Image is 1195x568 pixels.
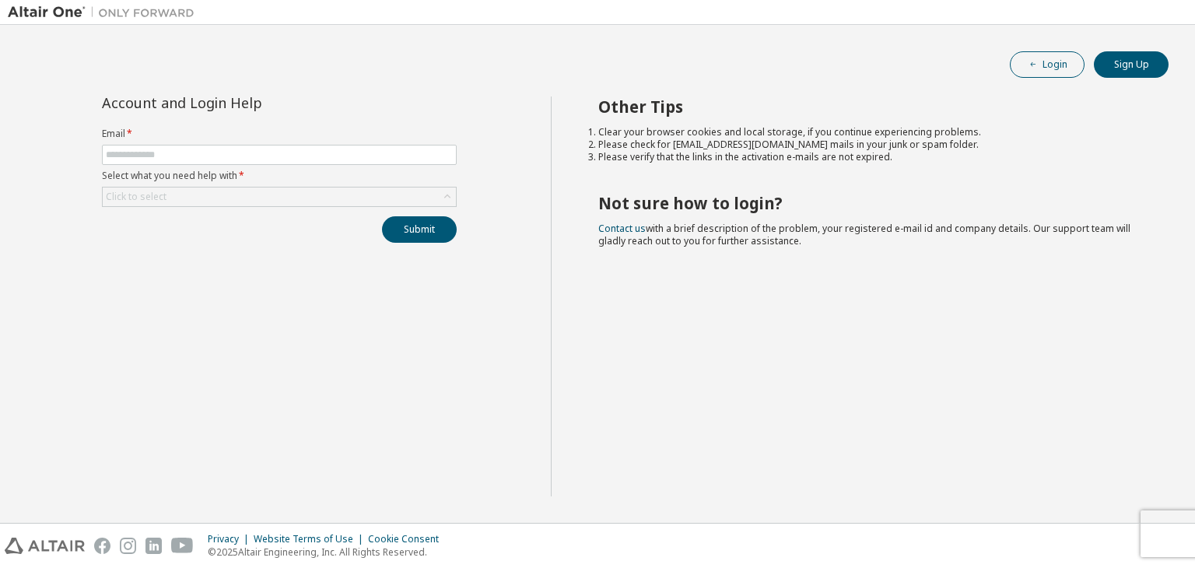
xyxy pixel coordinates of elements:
li: Clear your browser cookies and local storage, if you continue experiencing problems. [598,126,1141,138]
p: © 2025 Altair Engineering, Inc. All Rights Reserved. [208,545,448,559]
h2: Not sure how to login? [598,193,1141,213]
img: youtube.svg [171,538,194,554]
img: altair_logo.svg [5,538,85,554]
h2: Other Tips [598,96,1141,117]
div: Privacy [208,533,254,545]
label: Email [102,128,457,140]
button: Login [1010,51,1085,78]
span: with a brief description of the problem, your registered e-mail id and company details. Our suppo... [598,222,1130,247]
label: Select what you need help with [102,170,457,182]
img: instagram.svg [120,538,136,554]
div: Account and Login Help [102,96,386,109]
img: facebook.svg [94,538,110,554]
div: Website Terms of Use [254,533,368,545]
img: linkedin.svg [145,538,162,554]
div: Cookie Consent [368,533,448,545]
img: Altair One [8,5,202,20]
button: Sign Up [1094,51,1169,78]
li: Please verify that the links in the activation e-mails are not expired. [598,151,1141,163]
a: Contact us [598,222,646,235]
div: Click to select [106,191,166,203]
div: Click to select [103,188,456,206]
li: Please check for [EMAIL_ADDRESS][DOMAIN_NAME] mails in your junk or spam folder. [598,138,1141,151]
button: Submit [382,216,457,243]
